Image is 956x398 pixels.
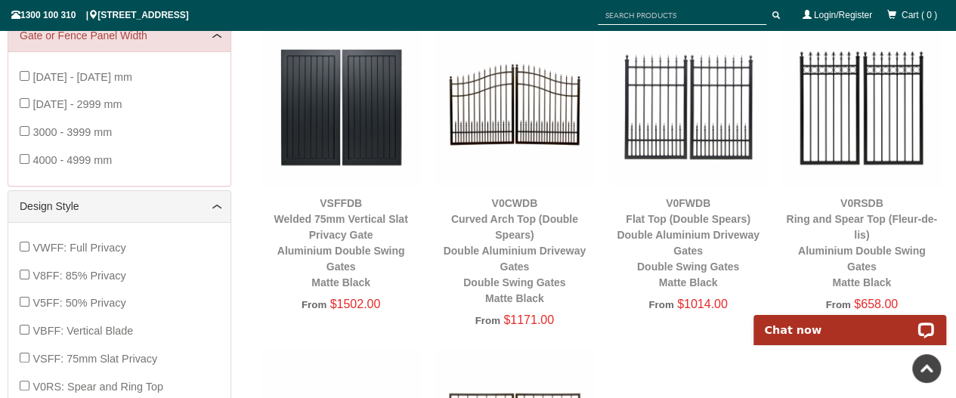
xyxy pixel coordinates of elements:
span: 4000 - 4999 mm [32,154,112,166]
span: VBFF: Vertical Blade [32,325,133,337]
span: From [648,299,673,310]
a: Login/Register [814,10,872,20]
a: Design Style [20,199,219,214]
a: Gate or Fence Panel Width [20,28,219,44]
img: V0FWDB - Flat Top (Double Spears) - Double Aluminium Driveway Gates - Double Swing Gates - Matte ... [609,28,768,187]
span: $1502.00 [330,298,381,310]
img: V0CWDB - Curved Arch Top (Double Spears) - Double Aluminium Driveway Gates - Double Swing Gates -... [435,28,594,187]
span: $1171.00 [503,313,554,326]
input: SEARCH PRODUCTS [598,6,766,25]
span: Cart ( 0 ) [902,10,937,20]
a: V0RSDBRing and Spear Top (Fleur-de-lis)Aluminium Double Swing GatesMatte Black [786,197,937,288]
span: 3000 - 3999 mm [32,126,112,138]
span: [DATE] - [DATE] mm [32,71,131,83]
span: $1014.00 [677,298,728,310]
span: 1300 100 310 | [STREET_ADDRESS] [11,10,189,20]
a: V0FWDBFlat Top (Double Spears)Double Aluminium Driveway GatesDouble Swing GatesMatte Black [617,197,760,288]
span: From [302,299,326,310]
span: [DATE] - 2999 mm [32,98,122,110]
span: V5FF: 50% Privacy [32,297,125,309]
span: VWFF: Full Privacy [32,242,125,254]
a: V0CWDBCurved Arch Top (Double Spears)Double Aluminium Driveway GatesDouble Swing GatesMatte Black [444,197,586,304]
img: VSFFDB - Welded 75mm Vertical Slat Privacy Gate - Aluminium Double Swing Gates - Matte Black - Ga... [261,28,420,187]
a: VSFFDBWelded 75mm Vertical Slat Privacy GateAluminium Double Swing GatesMatte Black [274,197,408,288]
img: V0RSDB - Ring and Spear Top (Fleur-de-lis) - Aluminium Double Swing Gates - Matte Black - Gate Wa... [782,28,941,187]
span: From [475,315,500,326]
span: VSFF: 75mm Slat Privacy [32,353,157,365]
iframe: LiveChat chat widget [744,298,956,345]
span: V0RS: Spear and Ring Top [32,381,163,393]
span: V8FF: 85% Privacy [32,270,125,282]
